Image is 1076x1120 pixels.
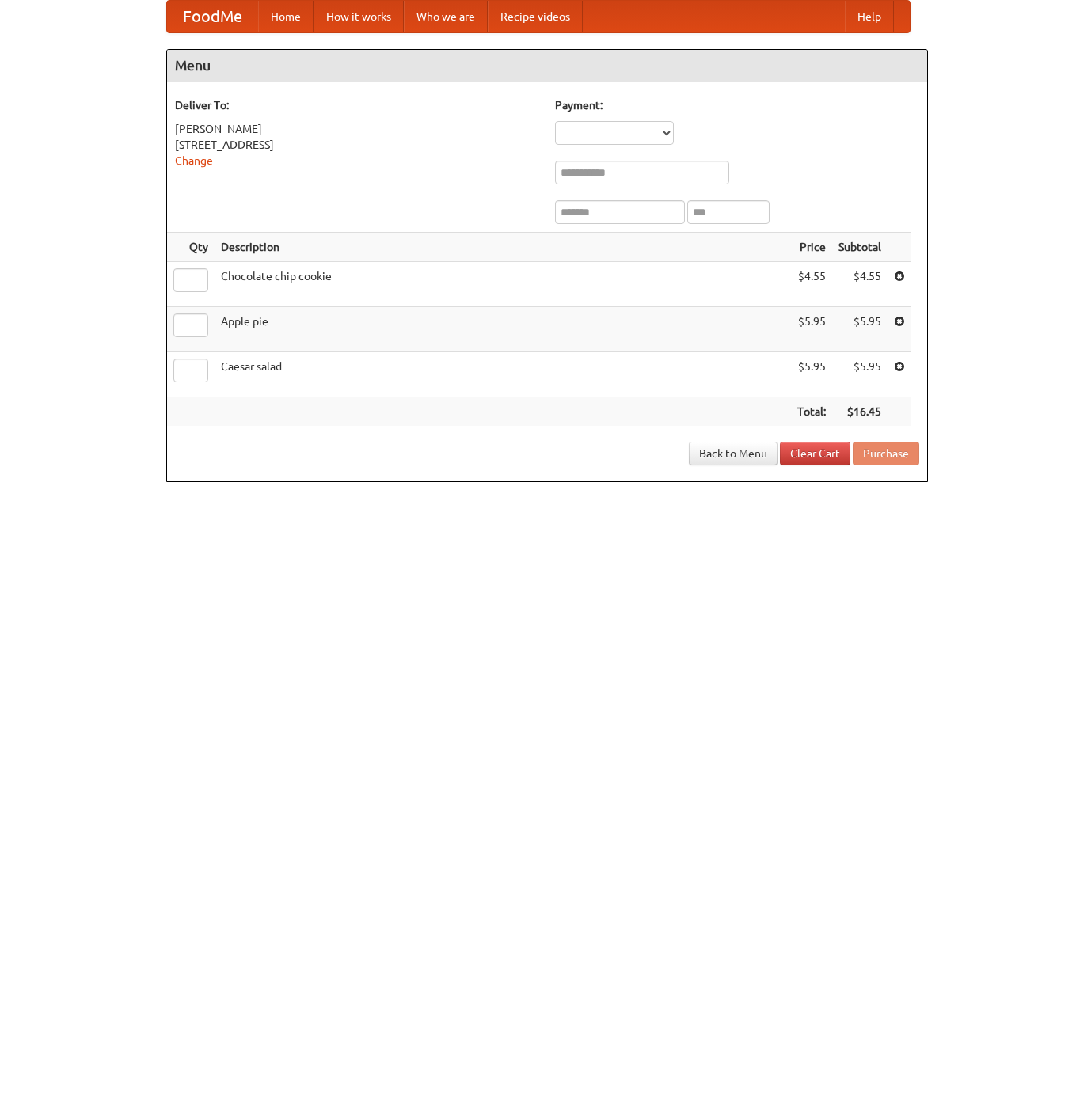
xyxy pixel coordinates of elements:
[555,97,919,113] h5: Payment:
[791,307,832,352] td: $5.95
[832,262,888,307] td: $4.55
[215,352,791,397] td: Caesar salad
[791,233,832,262] th: Price
[175,137,539,153] div: [STREET_ADDRESS]
[832,233,888,262] th: Subtotal
[853,442,919,465] button: Purchase
[167,1,258,32] a: FoodMe
[791,262,832,307] td: $4.55
[791,352,832,397] td: $5.95
[167,50,927,82] h4: Menu
[215,307,791,352] td: Apple pie
[215,262,791,307] td: Chocolate chip cookie
[689,442,778,465] a: Back to Menu
[314,1,404,32] a: How it works
[488,1,583,32] a: Recipe videos
[832,307,888,352] td: $5.95
[404,1,488,32] a: Who we are
[258,1,314,32] a: Home
[175,121,539,137] div: [PERSON_NAME]
[175,154,213,167] a: Change
[845,1,894,32] a: Help
[832,352,888,397] td: $5.95
[175,97,539,113] h5: Deliver To:
[167,233,215,262] th: Qty
[780,442,850,465] a: Clear Cart
[215,233,791,262] th: Description
[791,397,832,427] th: Total:
[832,397,888,427] th: $16.45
